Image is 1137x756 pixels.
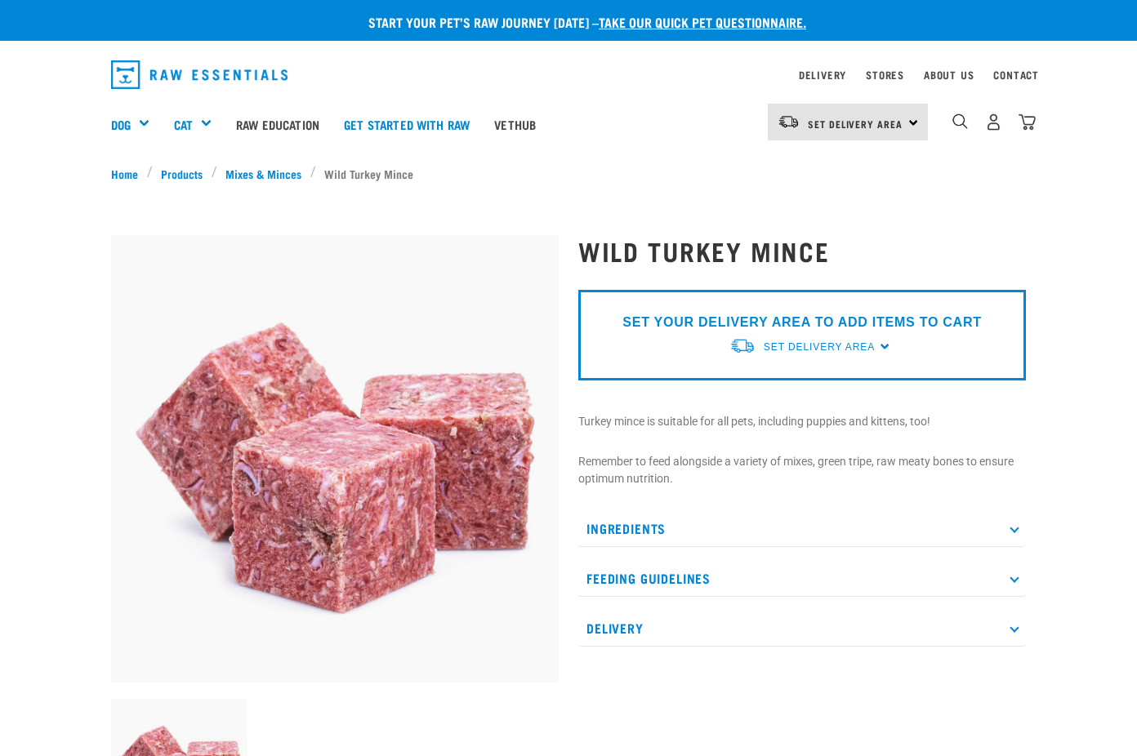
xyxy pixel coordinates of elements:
[578,413,1026,430] p: Turkey mince is suitable for all pets, including puppies and kittens, too!
[111,115,131,134] a: Dog
[111,60,288,89] img: Raw Essentials Logo
[993,72,1039,78] a: Contact
[985,113,1002,131] img: user.png
[111,235,559,683] img: Pile Of Cubed Turkey Mince For Pets
[578,610,1026,647] p: Delivery
[866,72,904,78] a: Stores
[764,341,875,353] span: Set Delivery Area
[224,91,332,157] a: Raw Education
[482,91,548,157] a: Vethub
[578,510,1026,547] p: Ingredients
[578,560,1026,597] p: Feeding Guidelines
[924,72,974,78] a: About Us
[332,91,482,157] a: Get started with Raw
[952,113,968,129] img: home-icon-1@2x.png
[98,54,1039,96] nav: dropdown navigation
[111,165,1026,182] nav: breadcrumbs
[1019,113,1036,131] img: home-icon@2x.png
[153,165,212,182] a: Products
[622,313,981,332] p: SET YOUR DELIVERY AREA TO ADD ITEMS TO CART
[217,165,310,182] a: Mixes & Minces
[111,165,147,182] a: Home
[799,72,846,78] a: Delivery
[599,18,806,25] a: take our quick pet questionnaire.
[578,236,1026,265] h1: Wild Turkey Mince
[778,114,800,129] img: van-moving.png
[729,337,756,354] img: van-moving.png
[174,115,193,134] a: Cat
[578,453,1026,487] p: Remember to feed alongside a variety of mixes, green tripe, raw meaty bones to ensure optimum nut...
[808,121,903,127] span: Set Delivery Area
